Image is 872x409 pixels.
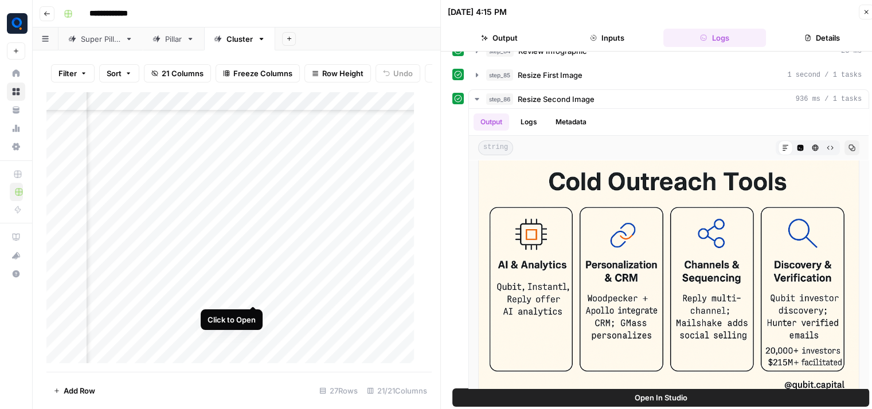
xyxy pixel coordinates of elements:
div: What's new? [7,247,25,264]
span: step_85 [486,69,513,81]
button: Open In Studio [452,388,869,407]
button: Help + Support [7,265,25,283]
a: Browse [7,82,25,101]
div: Super Pillar [81,33,120,45]
a: Pillar [143,27,204,50]
button: Add Row [46,382,102,400]
button: Undo [376,64,420,82]
button: Logs [514,113,544,131]
button: Inputs [556,29,659,47]
button: Metadata [549,113,593,131]
button: 21 Columns [144,64,211,82]
span: Row Height [322,68,363,79]
span: 1 second / 1 tasks [787,70,862,80]
button: Output [474,113,509,131]
span: Add Row [64,385,95,396]
div: 27 Rows [315,382,362,400]
button: Row Height [304,64,371,82]
span: string [478,140,513,155]
button: What's new? [7,246,25,265]
span: Sort [107,68,122,79]
span: Resize First Image [518,69,582,81]
a: Usage [7,119,25,137]
img: Qubit - SEO Logo [7,13,28,34]
button: Sort [99,64,139,82]
a: AirOps Academy [7,228,25,246]
a: Home [7,64,25,82]
span: 21 Columns [162,68,204,79]
div: Pillar [165,33,182,45]
span: 936 ms / 1 tasks [796,94,862,104]
button: Freeze Columns [216,64,300,82]
span: step_86 [486,93,513,105]
span: Freeze Columns [233,68,292,79]
button: 1 second / 1 tasks [469,66,869,84]
a: Super Pillar [58,27,143,50]
button: 936 ms / 1 tasks [469,90,869,108]
a: Settings [7,137,25,156]
div: Cluster [226,33,253,45]
div: 21/21 Columns [362,382,432,400]
span: Undo [393,68,413,79]
img: output preview [478,148,859,403]
button: Logs [663,29,767,47]
button: Output [448,29,551,47]
div: Click to Open [208,314,256,325]
div: [DATE] 4:15 PM [448,6,507,18]
button: Workspace: Qubit - SEO [7,9,25,38]
span: Resize Second Image [518,93,595,105]
a: Cluster [204,27,275,50]
a: Your Data [7,101,25,119]
button: Filter [51,64,95,82]
span: Filter [58,68,77,79]
div: 936 ms / 1 tasks [469,109,869,395]
span: Open In Studio [635,392,687,403]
